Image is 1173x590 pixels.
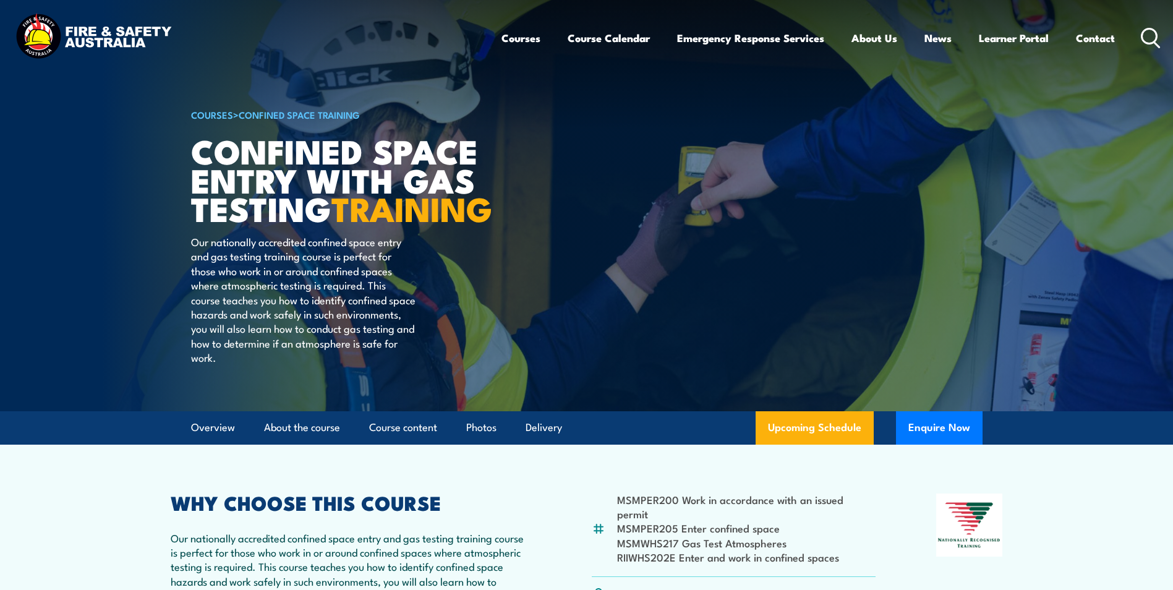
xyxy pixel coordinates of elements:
[617,492,876,521] li: MSMPER200 Work in accordance with an issued permit
[617,550,876,564] li: RIIWHS202E Enter and work in confined spaces
[191,411,235,444] a: Overview
[896,411,983,445] button: Enquire Now
[466,411,497,444] a: Photos
[936,494,1003,557] img: Nationally Recognised Training logo.
[756,411,874,445] a: Upcoming Schedule
[1076,22,1115,54] a: Contact
[191,108,233,121] a: COURSES
[526,411,562,444] a: Delivery
[171,494,532,511] h2: WHY CHOOSE THIS COURSE
[191,136,497,223] h1: Confined Space Entry with Gas Testing
[979,22,1049,54] a: Learner Portal
[501,22,540,54] a: Courses
[369,411,437,444] a: Course content
[264,411,340,444] a: About the course
[851,22,897,54] a: About Us
[239,108,360,121] a: Confined Space Training
[331,182,492,233] strong: TRAINING
[568,22,650,54] a: Course Calendar
[191,107,497,122] h6: >
[677,22,824,54] a: Emergency Response Services
[617,536,876,550] li: MSMWHS217 Gas Test Atmospheres
[191,234,417,365] p: Our nationally accredited confined space entry and gas testing training course is perfect for tho...
[617,521,876,535] li: MSMPER205 Enter confined space
[924,22,952,54] a: News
